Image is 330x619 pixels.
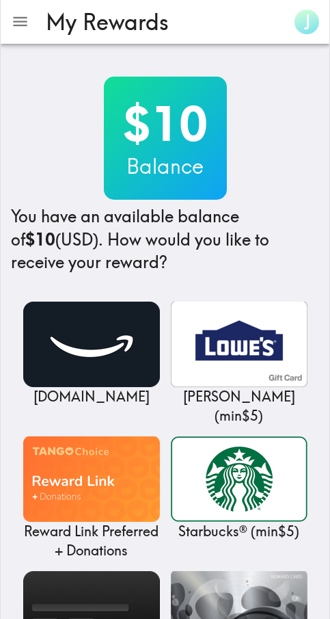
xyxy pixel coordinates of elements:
[171,436,307,541] a: Starbucks®Starbucks® (min$5)
[171,302,307,425] a: Lowe's[PERSON_NAME] (min$5)
[11,205,319,274] h4: You have an available balance of (USD) . How would you like to receive your reward?
[25,229,55,250] b: $10
[289,4,325,40] button: J
[171,302,307,387] img: Lowe's
[23,387,160,406] p: [DOMAIN_NAME]
[23,302,160,387] img: Amazon.com
[171,522,307,541] p: Starbucks® ( min $5 )
[23,522,160,560] p: Reward Link Preferred + Donations
[23,436,160,560] a: Reward Link Preferred + DonationsReward Link Preferred + Donations
[104,152,227,181] h3: Balance
[304,10,311,34] span: J
[104,96,227,152] h2: $10
[23,436,160,522] img: Reward Link Preferred + Donations
[46,9,278,35] h3: My Rewards
[171,387,307,425] p: [PERSON_NAME] ( min $5 )
[171,436,307,522] img: Starbucks®
[23,302,160,406] a: Amazon.com[DOMAIN_NAME]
